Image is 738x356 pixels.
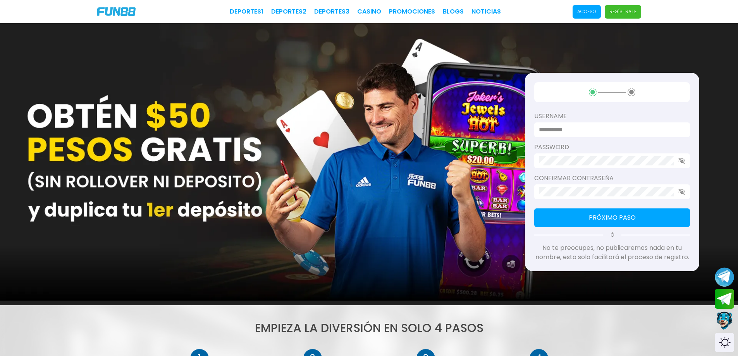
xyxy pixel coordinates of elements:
[534,174,690,183] label: Confirmar contraseña
[609,8,637,15] p: Regístrate
[715,267,734,287] button: Join telegram channel
[534,143,690,152] label: password
[146,319,592,337] h1: Empieza la DIVERSIÓN en solo 4 pasos
[534,243,690,262] p: No te preocupes, no publicaremos nada en tu nombre, esto solo facilitará el proceso de registro.
[271,7,306,16] a: Deportes2
[230,7,263,16] a: Deportes1
[97,7,136,16] img: Company Logo
[357,7,381,16] a: CASINO
[534,112,690,121] label: username
[443,7,464,16] a: BLOGS
[715,311,734,331] button: Contact customer service
[715,289,734,309] button: Join telegram
[715,333,734,352] div: Switch theme
[534,208,690,227] button: Próximo paso
[471,7,501,16] a: NOTICIAS
[314,7,349,16] a: Deportes3
[534,232,690,239] p: Ó
[577,8,596,15] p: Acceso
[389,7,435,16] a: Promociones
